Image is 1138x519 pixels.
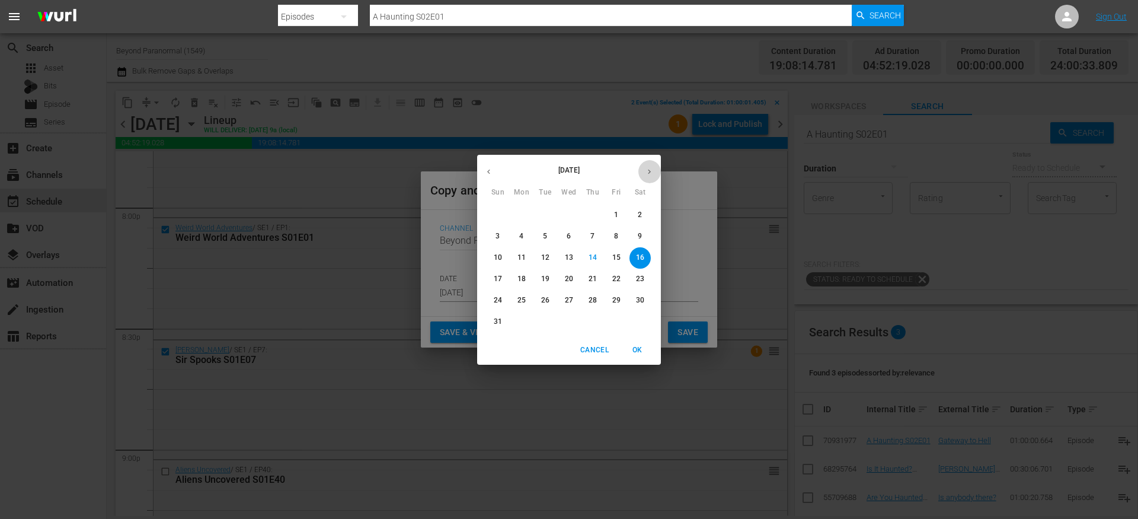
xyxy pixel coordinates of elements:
[614,231,618,241] p: 8
[28,3,85,31] img: ans4CAIJ8jUAAAAAAAAAAAAAAAAAAAAAAAAgQb4GAAAAAAAAAAAAAAAAAAAAAAAAJMjXAAAAAAAAAAAAAAAAAAAAAAAAgAT5G...
[629,187,651,199] span: Sat
[582,226,603,247] button: 7
[7,9,21,24] span: menu
[629,205,651,226] button: 2
[582,247,603,269] button: 14
[535,269,556,290] button: 19
[558,247,580,269] button: 13
[582,269,603,290] button: 21
[629,226,651,247] button: 9
[511,247,532,269] button: 11
[623,344,651,356] span: OK
[535,247,556,269] button: 12
[541,274,549,284] p: 19
[870,5,901,26] span: Search
[618,340,656,360] button: OK
[582,187,603,199] span: Thu
[636,253,644,263] p: 16
[500,165,638,176] p: [DATE]
[636,274,644,284] p: 23
[494,274,502,284] p: 17
[606,290,627,311] button: 29
[558,269,580,290] button: 20
[487,290,509,311] button: 24
[558,226,580,247] button: 6
[629,269,651,290] button: 23
[487,226,509,247] button: 3
[565,274,573,284] p: 20
[612,295,621,305] p: 29
[558,187,580,199] span: Wed
[606,226,627,247] button: 8
[517,253,526,263] p: 11
[589,295,597,305] p: 28
[606,205,627,226] button: 1
[543,231,547,241] p: 5
[494,253,502,263] p: 10
[494,295,502,305] p: 24
[589,274,597,284] p: 21
[612,253,621,263] p: 15
[519,231,523,241] p: 4
[511,290,532,311] button: 25
[638,210,642,220] p: 2
[565,253,573,263] p: 13
[535,290,556,311] button: 26
[580,344,609,356] span: Cancel
[535,226,556,247] button: 5
[582,290,603,311] button: 28
[576,340,613,360] button: Cancel
[517,274,526,284] p: 18
[487,269,509,290] button: 17
[589,253,597,263] p: 14
[558,290,580,311] button: 27
[487,311,509,333] button: 31
[496,231,500,241] p: 3
[612,274,621,284] p: 22
[629,247,651,269] button: 16
[511,226,532,247] button: 4
[606,269,627,290] button: 22
[1096,12,1127,21] a: Sign Out
[614,210,618,220] p: 1
[541,295,549,305] p: 26
[567,231,571,241] p: 6
[565,295,573,305] p: 27
[535,187,556,199] span: Tue
[511,269,532,290] button: 18
[517,295,526,305] p: 25
[636,295,644,305] p: 30
[629,290,651,311] button: 30
[590,231,594,241] p: 7
[511,187,532,199] span: Mon
[606,187,627,199] span: Fri
[494,317,502,327] p: 31
[541,253,549,263] p: 12
[487,247,509,269] button: 10
[638,231,642,241] p: 9
[606,247,627,269] button: 15
[487,187,509,199] span: Sun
